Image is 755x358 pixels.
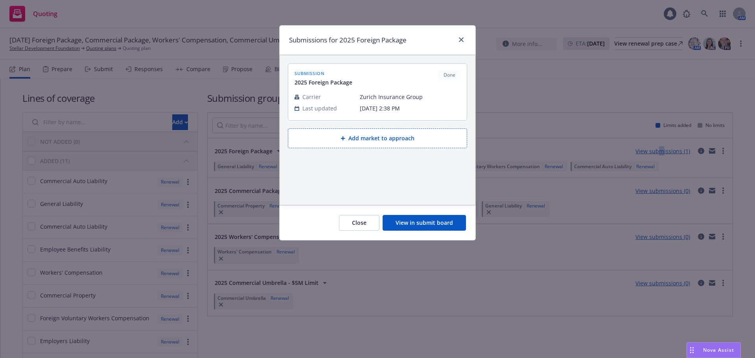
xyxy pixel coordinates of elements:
[687,343,697,358] div: Drag to move
[288,129,467,148] button: Add market to approach
[295,70,352,77] span: submission
[302,104,337,112] span: Last updated
[442,72,457,79] span: Done
[703,347,734,353] span: Nova Assist
[339,215,379,231] button: Close
[687,342,741,358] button: Nova Assist
[302,93,321,101] span: Carrier
[360,104,460,112] span: [DATE] 2:38 PM
[295,78,352,86] span: 2025 Foreign Package
[289,35,407,45] h1: Submissions for 2025 Foreign Package
[383,215,466,231] button: View in submit board
[457,35,466,44] a: close
[360,93,460,101] span: Zurich Insurance Group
